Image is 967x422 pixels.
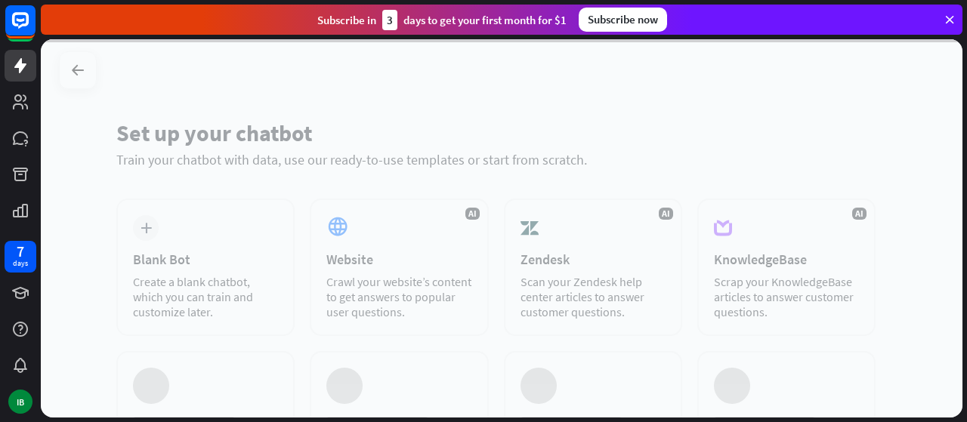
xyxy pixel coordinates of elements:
[579,8,667,32] div: Subscribe now
[8,390,32,414] div: IB
[13,258,28,269] div: days
[17,245,24,258] div: 7
[317,10,567,30] div: Subscribe in days to get your first month for $1
[5,241,36,273] a: 7 days
[382,10,397,30] div: 3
